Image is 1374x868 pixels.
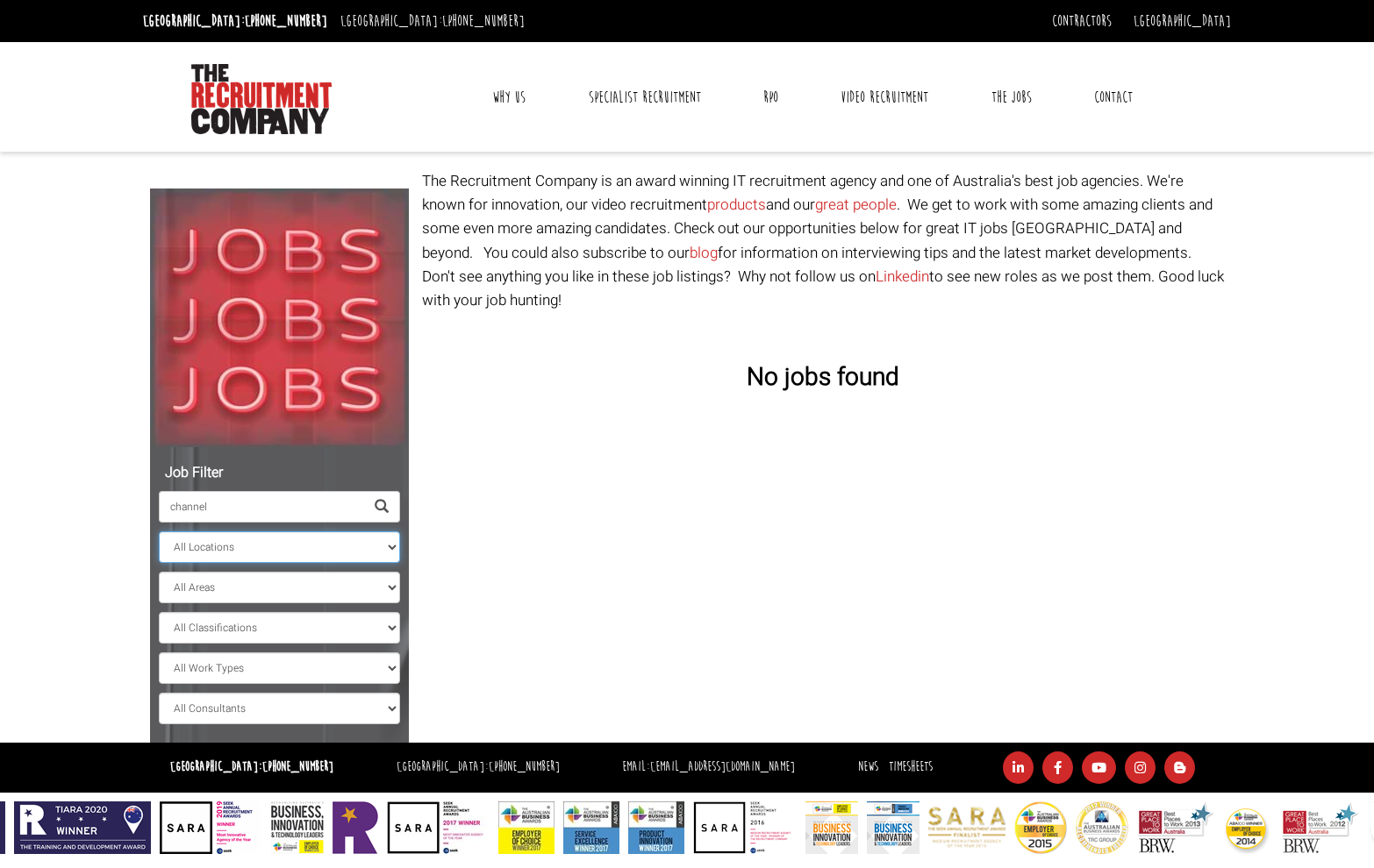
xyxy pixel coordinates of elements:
a: great people [815,194,897,216]
a: News [858,758,878,775]
a: The Jobs [978,75,1045,119]
li: [GEOGRAPHIC_DATA]: [392,755,564,780]
li: [GEOGRAPHIC_DATA]: [139,7,332,35]
a: [PHONE_NUMBER] [245,11,327,31]
h5: Job Filter [159,466,400,481]
a: [PHONE_NUMBER] [442,11,525,31]
a: Contractors [1052,11,1112,31]
a: [GEOGRAPHIC_DATA] [1134,11,1231,31]
strong: [GEOGRAPHIC_DATA]: [170,758,333,775]
a: products [707,194,766,216]
a: [PHONE_NUMBER] [489,758,560,775]
img: The Recruitment Company [191,64,332,134]
a: Contact [1081,75,1146,119]
li: Email: [618,755,799,780]
h3: No jobs found [422,365,1225,392]
a: [EMAIL_ADDRESS][DOMAIN_NAME] [650,758,795,775]
a: Why Us [479,75,539,119]
a: Timesheets [889,758,933,775]
input: Search [159,491,364,523]
li: [GEOGRAPHIC_DATA]: [336,7,529,35]
a: Linkedin [876,266,929,288]
a: Video Recruitment [827,75,941,119]
p: The Recruitment Company is an award winning IT recruitment agency and one of Australia's best job... [422,169,1225,312]
a: blog [690,242,718,264]
a: [PHONE_NUMBER] [262,758,333,775]
a: RPO [750,75,791,119]
img: Jobs, Jobs, Jobs [150,189,409,447]
a: Specialist Recruitment [576,75,714,119]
